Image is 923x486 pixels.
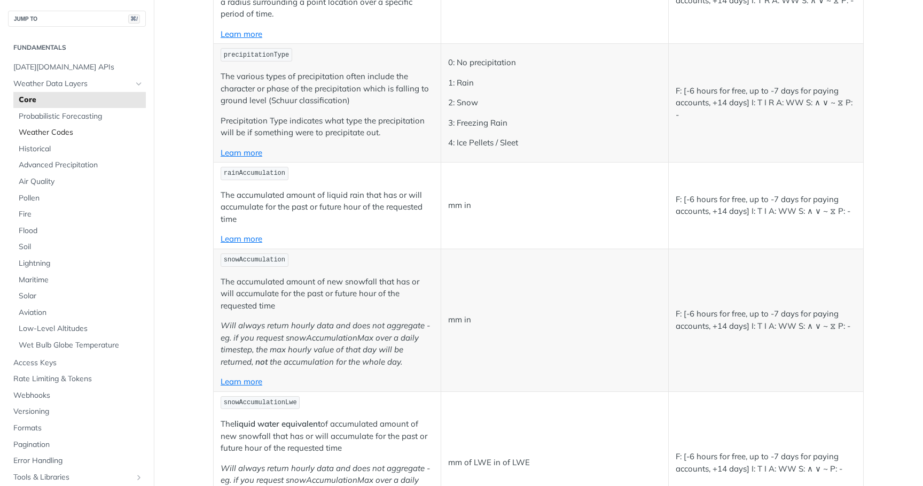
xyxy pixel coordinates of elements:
[448,137,661,149] p: 4: Ice Pellets / Sleet
[19,340,143,351] span: Wet Bulb Globe Temperature
[13,472,132,483] span: Tools & Libraries
[19,144,143,155] span: Historical
[13,92,146,108] a: Core
[224,256,285,264] span: snowAccumulation
[8,371,146,387] a: Rate Limiting & Tokens
[221,71,434,107] p: The various types of precipitation often include the character or phase of the precipitation whic...
[234,419,320,429] strong: liquid water equivalent
[8,404,146,420] a: Versioning
[8,388,146,404] a: Webhooks
[13,174,146,190] a: Air Quality
[221,148,262,158] a: Learn more
[8,11,146,27] button: JUMP TO⌘/
[19,275,143,286] span: Maritime
[128,14,140,24] span: ⌘/
[8,437,146,453] a: Pagination
[19,258,143,269] span: Lightning
[221,234,262,244] a: Learn more
[448,314,661,326] p: mm in
[448,77,661,89] p: 1: Rain
[13,390,143,401] span: Webhooks
[221,29,262,39] a: Learn more
[13,79,132,89] span: Weather Data Layers
[221,376,262,387] a: Learn more
[448,97,661,109] p: 2: Snow
[13,239,146,255] a: Soil
[19,95,143,105] span: Core
[448,117,661,129] p: 3: Freezing Rain
[13,305,146,321] a: Aviation
[19,323,143,334] span: Low-Level Altitudes
[13,337,146,353] a: Wet Bulb Globe Temperature
[221,115,434,139] p: Precipitation Type indicates what type the precipitation will be if something were to precipitate...
[270,357,402,367] em: the accumulation for the whole day.
[8,59,146,75] a: [DATE][DOMAIN_NAME] APIs
[448,457,661,469] p: mm of LWE in of LWE
[19,176,143,187] span: Air Quality
[224,51,289,59] span: precipitationType
[13,358,143,368] span: Access Keys
[221,418,434,454] p: The of accumulated amount of new snowfall that has or will accumulate for the past or future hour...
[13,272,146,288] a: Maritime
[135,473,143,482] button: Show subpages for Tools & Libraries
[8,469,146,485] a: Tools & LibrariesShow subpages for Tools & Libraries
[19,127,143,138] span: Weather Codes
[19,242,143,252] span: Soil
[676,85,856,121] p: F: [-6 hours for free, up to -7 days for paying accounts, +14 days] I: T I R A: WW S: ∧ ∨ ~ ⧖ P: -
[13,288,146,304] a: Solar
[13,109,146,125] a: Probabilistic Forecasting
[13,456,143,466] span: Error Handling
[221,276,434,312] p: The accumulated amount of new snowfall that has or will accumulate for the past or future hour of...
[221,320,430,367] em: Will always return hourly data and does not aggregate - eg. if you request snowAccumulationMax ov...
[13,125,146,141] a: Weather Codes
[221,189,434,226] p: The accumulated amount of liquid rain that has or will accumulate for the past or future hour of ...
[13,374,143,384] span: Rate Limiting & Tokens
[19,307,143,318] span: Aviation
[224,169,285,177] span: rainAccumulation
[8,453,146,469] a: Error Handling
[676,194,856,218] p: F: [-6 hours for free, up to -7 days for paying accounts, +14 days] I: T I A: WW S: ∧ ∨ ~ ⧖ P: -
[13,223,146,239] a: Flood
[19,160,143,171] span: Advanced Precipitation
[448,57,661,69] p: 0: No precipitation
[13,423,143,434] span: Formats
[13,141,146,157] a: Historical
[19,193,143,204] span: Pollen
[13,439,143,450] span: Pagination
[255,357,268,367] strong: not
[19,111,143,122] span: Probabilistic Forecasting
[13,321,146,337] a: Low-Level Altitudes
[13,157,146,173] a: Advanced Precipitation
[8,420,146,436] a: Formats
[676,308,856,332] p: F: [-6 hours for free, up to -7 days for paying accounts, +14 days] I: T I A: WW S: ∧ ∨ ~ ⧖ P: -
[224,399,297,406] span: snowAccumulationLwe
[13,190,146,206] a: Pollen
[19,209,143,220] span: Fire
[13,62,143,73] span: [DATE][DOMAIN_NAME] APIs
[19,291,143,302] span: Solar
[676,451,856,475] p: F: [-6 hours for free, up to -7 days for paying accounts, +14 days] I: T I A: WW S: ∧ ∨ ~ P: -
[13,406,143,417] span: Versioning
[8,355,146,371] a: Access Keys
[8,76,146,92] a: Weather Data LayersHide subpages for Weather Data Layers
[19,226,143,236] span: Flood
[448,199,661,212] p: mm in
[13,256,146,272] a: Lightning
[13,206,146,222] a: Fire
[8,43,146,52] h2: Fundamentals
[135,80,143,88] button: Hide subpages for Weather Data Layers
